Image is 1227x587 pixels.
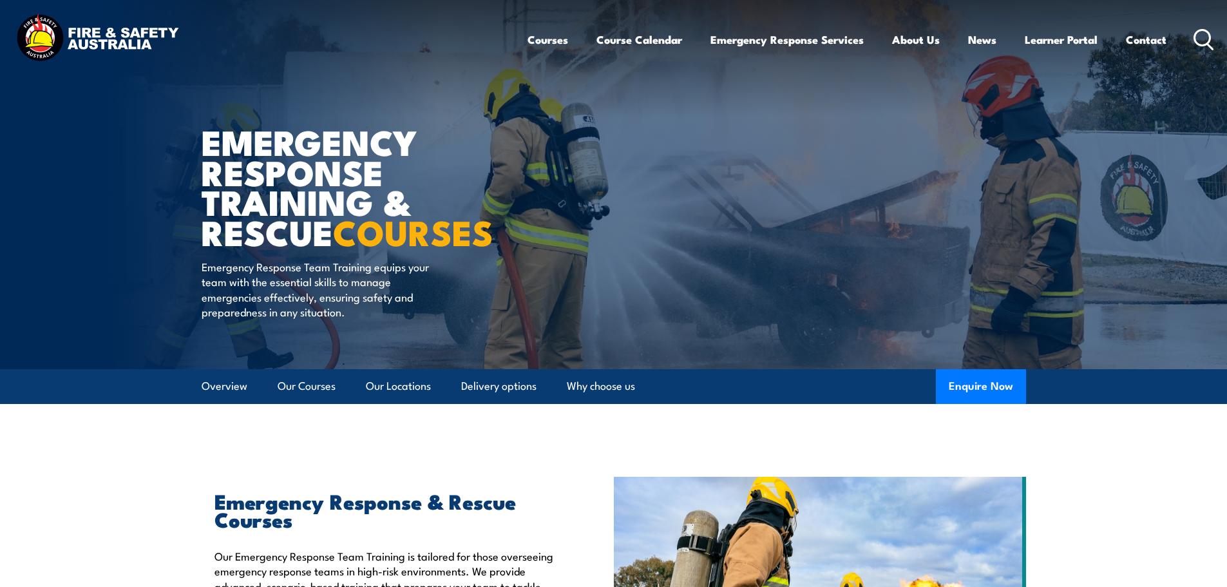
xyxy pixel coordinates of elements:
a: Why choose us [567,369,635,403]
a: News [968,23,996,57]
button: Enquire Now [936,369,1026,404]
h1: Emergency Response Training & Rescue [202,126,520,247]
h2: Emergency Response & Rescue Courses [214,492,555,528]
a: Emergency Response Services [710,23,864,57]
p: Emergency Response Team Training equips your team with the essential skills to manage emergencies... [202,259,437,320]
a: Courses [528,23,568,57]
a: Our Courses [278,369,336,403]
a: Learner Portal [1025,23,1098,57]
a: Our Locations [366,369,431,403]
a: Overview [202,369,247,403]
a: Delivery options [461,369,537,403]
a: Contact [1126,23,1166,57]
a: About Us [892,23,940,57]
a: Course Calendar [596,23,682,57]
strong: COURSES [333,204,493,258]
